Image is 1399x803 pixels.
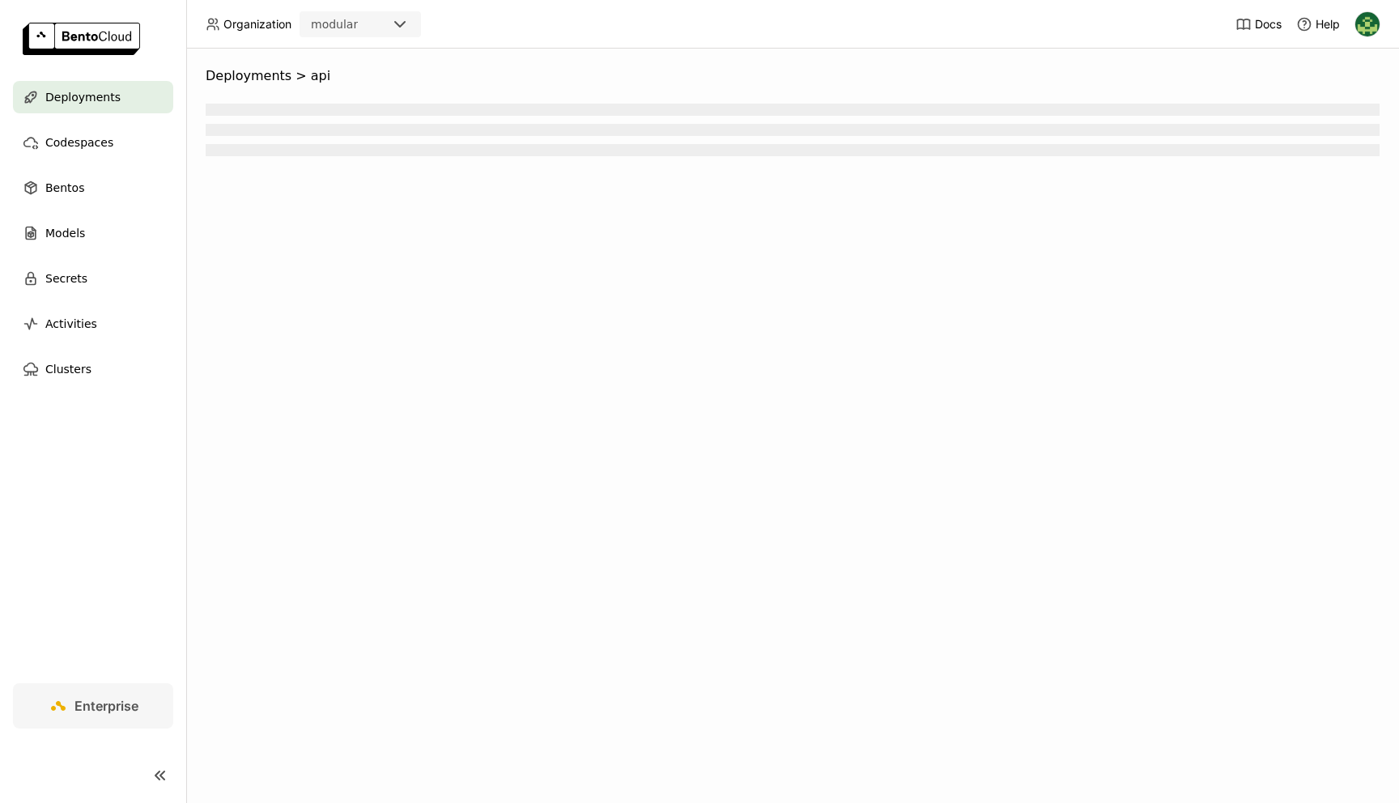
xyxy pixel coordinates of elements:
[1316,17,1340,32] span: Help
[13,217,173,249] a: Models
[206,68,1380,84] nav: Breadcrumbs navigation
[1355,12,1380,36] img: Kevin Bi
[223,17,291,32] span: Organization
[13,683,173,729] a: Enterprise
[291,68,311,84] span: >
[1255,17,1282,32] span: Docs
[45,87,121,107] span: Deployments
[13,308,173,340] a: Activities
[1235,16,1282,32] a: Docs
[311,16,358,32] div: modular
[13,172,173,204] a: Bentos
[74,698,138,714] span: Enterprise
[23,23,140,55] img: logo
[45,269,87,288] span: Secrets
[311,68,330,84] span: api
[45,178,84,198] span: Bentos
[359,17,361,33] input: Selected modular.
[1296,16,1340,32] div: Help
[13,353,173,385] a: Clusters
[45,223,85,243] span: Models
[13,126,173,159] a: Codespaces
[45,314,97,334] span: Activities
[45,359,91,379] span: Clusters
[45,133,113,152] span: Codespaces
[206,68,291,84] span: Deployments
[13,81,173,113] a: Deployments
[13,262,173,295] a: Secrets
